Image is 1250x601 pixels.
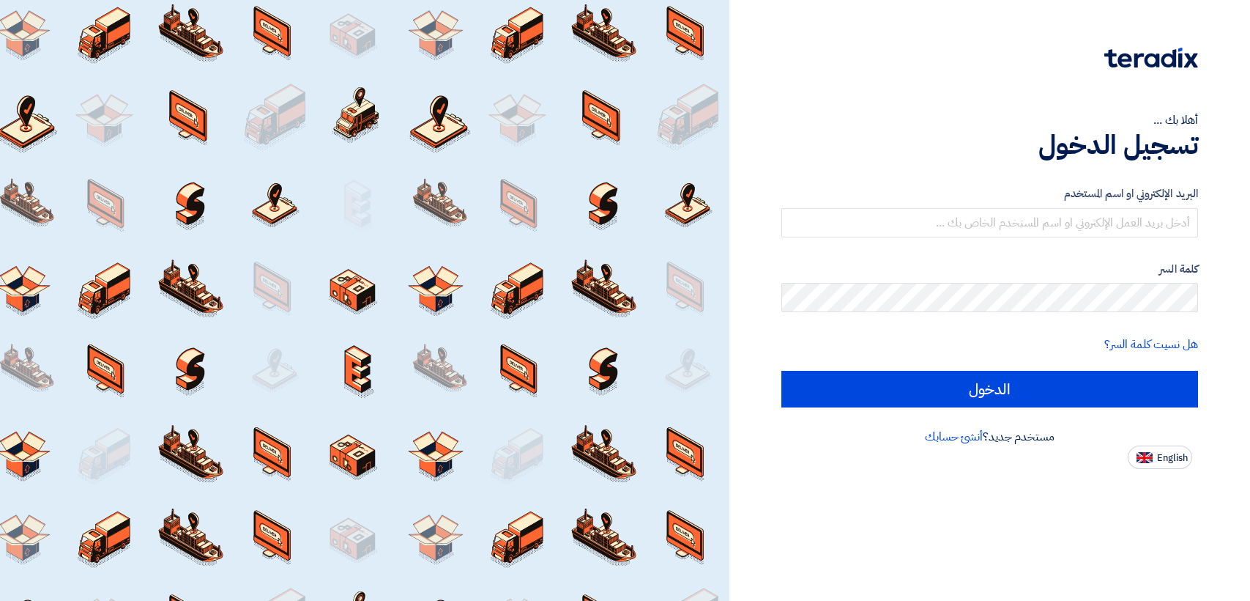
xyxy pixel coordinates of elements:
label: البريد الإلكتروني او اسم المستخدم [781,185,1198,202]
input: أدخل بريد العمل الإلكتروني او اسم المستخدم الخاص بك ... [781,208,1198,237]
div: أهلا بك ... [781,111,1198,129]
a: هل نسيت كلمة السر؟ [1104,336,1198,353]
a: أنشئ حسابك [925,428,983,446]
span: English [1157,453,1188,463]
button: English [1128,446,1192,469]
div: مستخدم جديد؟ [781,428,1198,446]
img: en-US.png [1136,452,1153,463]
label: كلمة السر [781,261,1198,278]
h1: تسجيل الدخول [781,129,1198,161]
img: Teradix logo [1104,48,1198,68]
input: الدخول [781,371,1198,408]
